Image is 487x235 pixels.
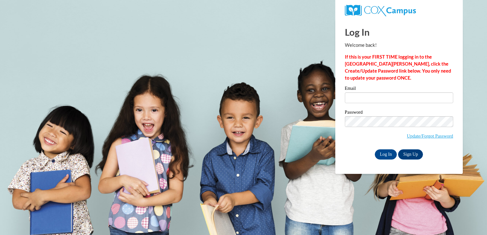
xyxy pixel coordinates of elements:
a: Update/Forgot Password [407,133,453,139]
a: COX Campus [345,7,416,13]
h1: Log In [345,25,453,39]
input: Log In [375,149,397,160]
label: Email [345,86,453,92]
strong: If this is your FIRST TIME logging in to the [GEOGRAPHIC_DATA][PERSON_NAME], click the Create/Upd... [345,54,451,81]
label: Password [345,110,453,116]
p: Welcome back! [345,42,453,49]
a: Sign Up [398,149,423,160]
img: COX Campus [345,5,416,16]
